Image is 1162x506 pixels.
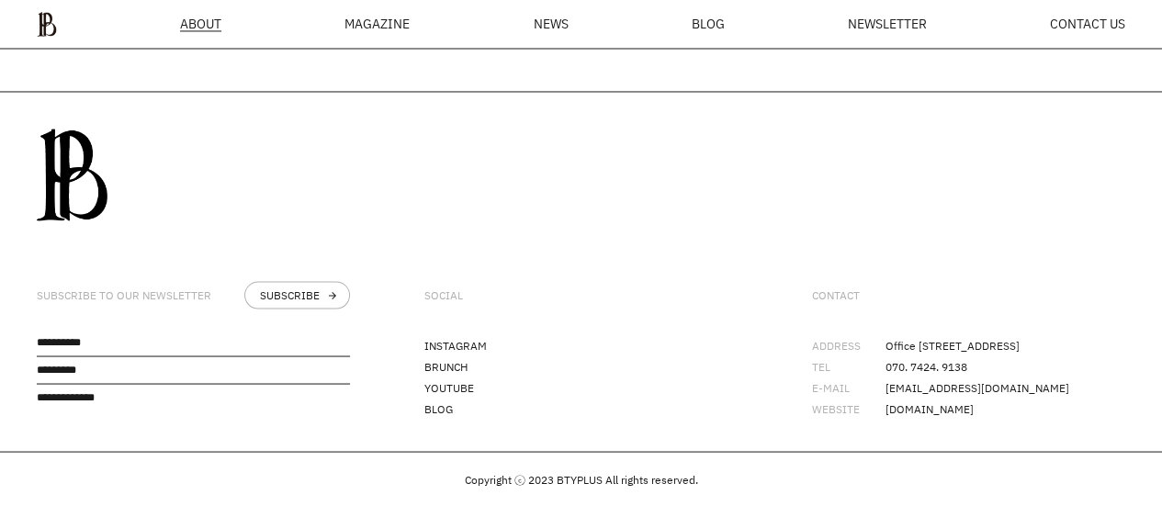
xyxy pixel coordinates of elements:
font: 070. 7424. 9138 [886,358,967,374]
font: Copyright ⓒ 2023 BTYPLUS All rights reserved. [465,471,698,487]
font: arrow_forward [327,288,338,301]
font: TEL [812,358,830,374]
font: [DOMAIN_NAME] [886,400,974,416]
font: SOCIAL [424,287,463,302]
font: MAGAZINE [344,15,410,32]
img: ba379d5522eb3.png [37,11,57,37]
font: [EMAIL_ADDRESS][DOMAIN_NAME] [886,379,1069,395]
font: SUBSCRIBE TO OUR NEWSLETTER [37,287,211,302]
font: Office [STREET_ADDRESS] [886,337,1020,353]
font: E-MAIL [812,379,850,395]
font: BLOG [692,15,725,32]
img: 0afca24db3087.png [37,129,107,220]
font: ABOUT [180,15,221,32]
a: BLOG [424,400,453,416]
font: ADDRESS [812,337,861,353]
font: CONTACT [812,287,860,302]
a: BRUNCH [424,358,468,374]
a: ABOUT [180,17,221,31]
font: SUBSCRIBE [260,287,320,302]
font: NEWSLETTER [848,15,927,32]
font: NEWS [533,15,568,32]
a: NEWS [533,17,568,30]
a: CONTACT US [1050,17,1125,30]
font: CONTACT US [1050,15,1125,32]
a: INSTAGRAM [424,337,487,353]
a: NEWSLETTER [848,17,927,30]
font: WEBSITE [812,400,860,416]
a: YOUTUBE [424,379,474,395]
a: BLOG [692,17,725,30]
